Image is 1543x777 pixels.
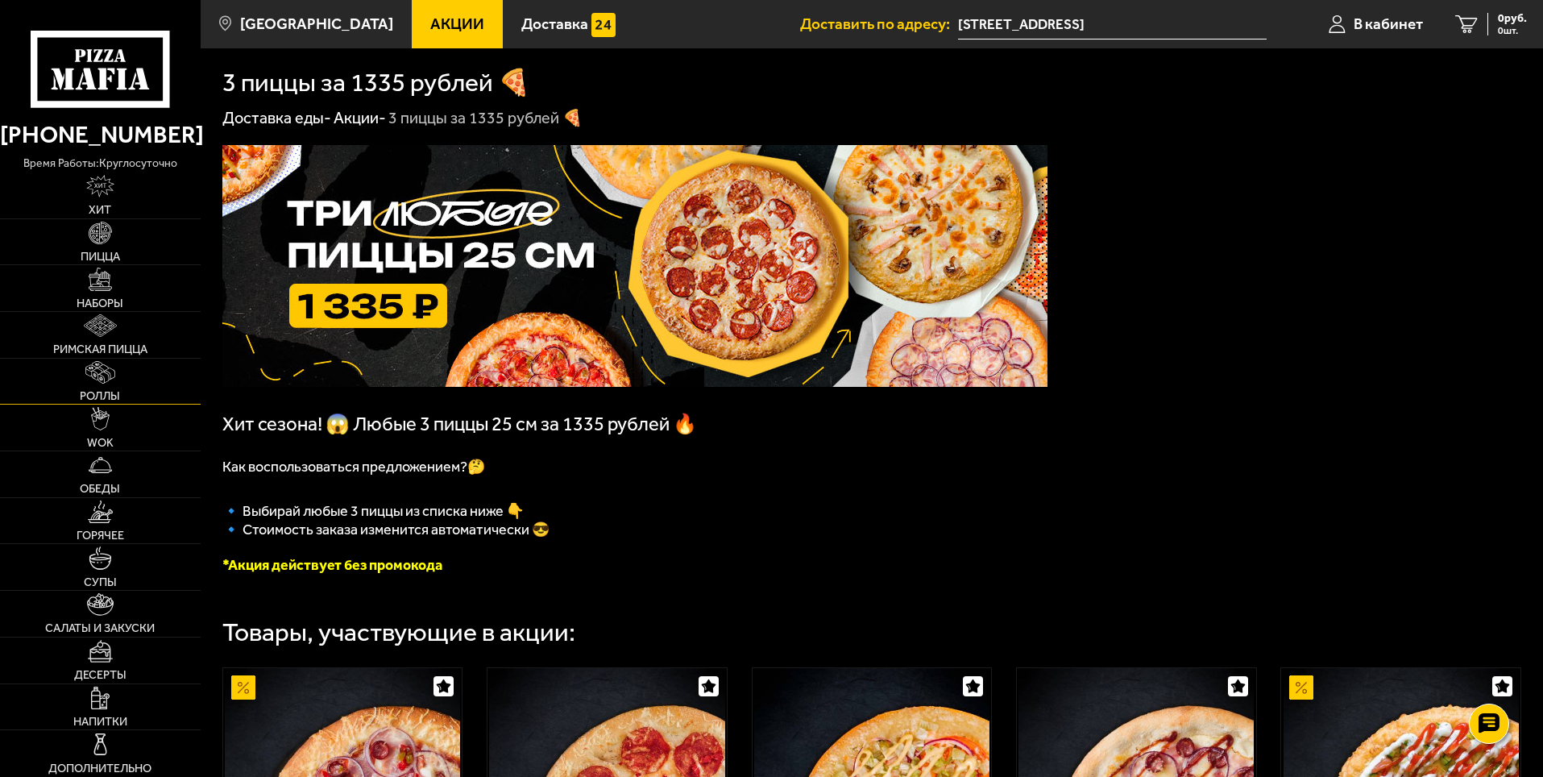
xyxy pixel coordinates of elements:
[958,10,1267,39] input: Ваш адрес доставки
[222,620,575,646] div: Товары, участвующие в акции:
[1498,13,1527,24] span: 0 руб.
[81,251,120,262] span: Пицца
[1498,26,1527,35] span: 0 шт.
[77,530,124,541] span: Горячее
[80,390,120,401] span: Роллы
[231,675,255,700] img: Акционный
[73,716,127,727] span: Напитки
[84,576,117,588] span: Супы
[45,622,155,634] span: Салаты и закуски
[53,343,147,355] span: Римская пицца
[521,16,588,31] span: Доставка
[222,458,485,476] span: Как воспользоваться предложением?🤔
[334,108,386,127] a: Акции-
[222,70,530,96] h1: 3 пиццы за 1335 рублей 🍕
[222,556,442,574] font: *Акция действует без промокода
[240,16,393,31] span: [GEOGRAPHIC_DATA]
[388,108,583,129] div: 3 пиццы за 1335 рублей 🍕
[87,437,114,448] span: WOK
[80,483,120,494] span: Обеды
[222,108,331,127] a: Доставка еды-
[222,502,524,520] span: 🔹﻿ Выбирай любые 3 пиццы из списка ниже 👇
[222,413,697,435] span: Хит сезона! 😱 Любые 3 пиццы 25 см за 1335 рублей 🔥
[591,13,616,37] img: 15daf4d41897b9f0e9f617042186c801.svg
[222,521,550,538] span: 🔹 Стоимость заказа изменится автоматически 😎
[77,297,123,309] span: Наборы
[222,145,1047,387] img: 1024x1024
[1354,16,1423,31] span: В кабинет
[89,204,111,215] span: Хит
[1289,675,1313,700] img: Акционный
[958,10,1267,39] span: Ленинградская область, Всеволожский район, деревня Новое Девяткино, Флотская улица, 10
[48,762,151,774] span: Дополнительно
[800,16,958,31] span: Доставить по адресу:
[74,669,127,680] span: Десерты
[430,16,484,31] span: Акции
